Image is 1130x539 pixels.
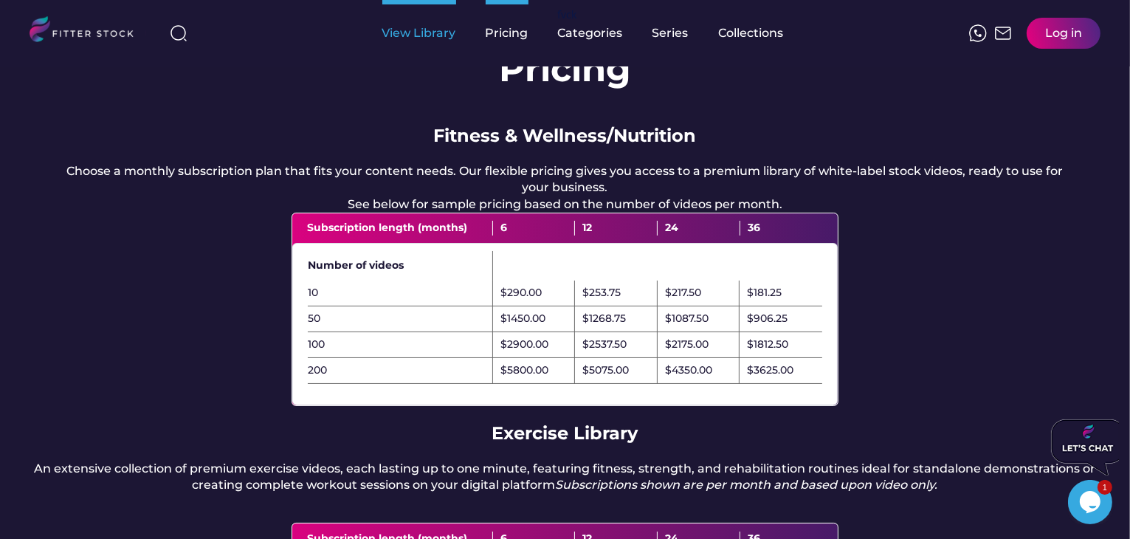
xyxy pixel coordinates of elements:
[747,363,793,378] div: $3625.00
[499,44,631,94] h1: Pricing
[556,478,938,492] em: Subscriptions shown are per month and based upon video only.
[652,25,689,41] div: Series
[658,221,740,236] div: 24
[170,24,187,42] img: search-normal%203.svg
[147,93,159,105] img: tab_keywords_by_traffic_grey.svg
[1045,25,1082,41] div: Log in
[994,24,1012,42] img: Frame%2051.svg
[969,24,987,42] img: meteor-icons_whatsapp%20%281%29.svg
[500,363,548,378] div: $5800.00
[41,24,72,35] div: v 4.0.25
[558,7,577,22] div: fvck
[492,421,638,446] div: Exercise Library
[163,95,249,104] div: Keywords by Traffic
[6,6,80,62] img: Chat attention grabber
[500,337,548,352] div: $2900.00
[582,312,626,326] div: $1268.75
[308,258,492,273] div: Number of videos
[665,286,701,301] div: $217.50
[308,286,492,301] div: 10
[1068,480,1115,524] iframe: chat widget
[740,221,823,236] div: 36
[665,363,712,378] div: $4350.00
[382,25,456,41] div: View Library
[30,16,146,47] img: LOGO.svg
[500,312,545,326] div: $1450.00
[56,95,132,104] div: Domain Overview
[719,25,784,41] div: Collections
[308,363,492,378] div: 200
[308,337,492,352] div: 100
[307,221,493,236] div: Subscription length (months)
[308,312,492,326] div: 50
[486,25,528,41] div: Pricing
[1045,413,1119,481] iframe: chat widget
[434,123,697,148] div: Fitness & Wellness/Nutrition
[575,221,658,236] div: 12
[665,337,709,352] div: $2175.00
[24,24,35,35] img: logo_orange.svg
[24,38,35,50] img: website_grey.svg
[500,286,542,301] div: $290.00
[582,337,627,352] div: $2537.50
[38,38,162,50] div: Domain: [DOMAIN_NAME]
[558,25,623,41] div: Categories
[747,337,788,352] div: $1812.50
[582,286,621,301] div: $253.75
[582,363,629,378] div: $5075.00
[665,312,709,326] div: $1087.50
[747,312,788,326] div: $906.25
[40,93,52,105] img: tab_domain_overview_orange.svg
[747,286,782,301] div: $181.25
[59,163,1071,213] div: Choose a monthly subscription plan that fits your content needs. Our flexible pricing gives you a...
[30,461,1100,494] div: An extensive collection of premium exercise videos, each lasting up to one minute, featuring fitn...
[493,221,576,236] div: 6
